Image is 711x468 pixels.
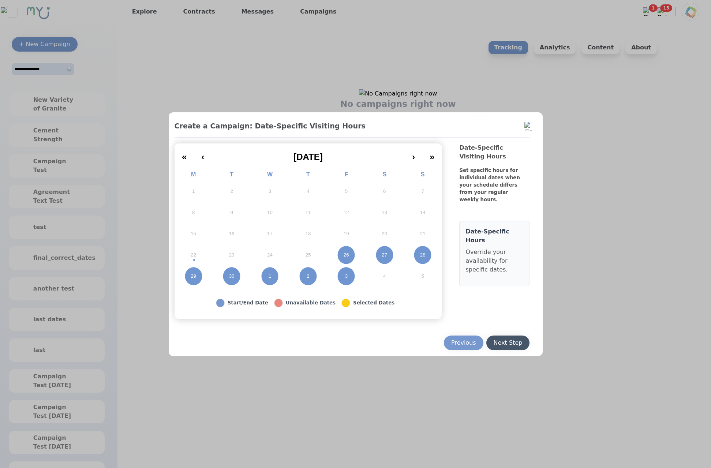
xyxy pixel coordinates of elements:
[306,209,311,216] abbr: September 11, 2025
[269,273,271,280] abbr: October 1, 2025
[191,252,196,258] abbr: September 22, 2025
[267,209,273,216] abbr: September 10, 2025
[405,146,422,162] button: ›
[251,244,289,266] button: September 24, 2025
[344,231,349,237] abbr: September 19, 2025
[307,188,309,195] abbr: September 4, 2025
[366,202,404,223] button: September 13, 2025
[382,231,387,237] abbr: September 20, 2025
[421,188,424,195] abbr: September 7, 2025
[420,252,426,258] abbr: September 28, 2025
[366,223,404,244] button: September 20, 2025
[230,188,233,195] abbr: September 2, 2025
[286,299,336,307] div: Unavailable Dates
[345,188,348,195] abbr: September 5, 2025
[213,181,251,202] button: September 2, 2025
[267,231,273,237] abbr: September 17, 2025
[192,209,195,216] abbr: September 8, 2025
[327,181,365,202] button: September 5, 2025
[404,202,442,223] button: September 14, 2025
[327,223,365,244] button: September 19, 2025
[486,336,530,350] button: Next Step
[213,266,251,287] button: September 30, 2025
[366,244,404,266] button: September 27, 2025
[192,188,195,195] abbr: September 1, 2025
[306,171,310,177] abbr: Thursday
[344,252,349,258] abbr: September 26, 2025
[327,202,365,223] button: September 12, 2025
[465,248,523,274] p: Override your availability for specific dates.
[444,336,483,350] button: Previous
[175,181,213,202] button: September 1, 2025
[175,146,194,162] button: «
[421,171,425,177] abbr: Sunday
[420,209,426,216] abbr: September 14, 2025
[383,273,386,280] abbr: October 4, 2025
[289,181,327,202] button: September 4, 2025
[229,231,235,237] abbr: September 16, 2025
[344,209,349,216] abbr: September 12, 2025
[494,338,523,347] div: Next Step
[213,244,251,266] button: September 23, 2025
[451,338,476,347] div: Previous
[459,143,529,167] div: Date-Specific Visiting Hours
[382,171,386,177] abbr: Saturday
[524,122,533,131] img: Close
[194,146,212,162] button: ‹
[382,209,387,216] abbr: September 13, 2025
[404,223,442,244] button: September 21, 2025
[383,188,386,195] abbr: September 6, 2025
[228,299,268,307] div: Start/End Date
[213,223,251,244] button: September 16, 2025
[344,171,348,177] abbr: Friday
[267,252,273,258] abbr: September 24, 2025
[229,252,235,258] abbr: September 23, 2025
[404,266,442,287] button: October 5, 2025
[212,146,405,162] button: [DATE]
[251,181,289,202] button: September 3, 2025
[421,273,424,280] abbr: October 5, 2025
[289,244,327,266] button: September 25, 2025
[404,181,442,202] button: September 7, 2025
[191,171,196,177] abbr: Monday
[269,188,271,195] abbr: September 3, 2025
[230,171,233,177] abbr: Tuesday
[175,202,213,223] button: September 8, 2025
[459,167,523,212] div: Set specific hours for individual dates when your schedule differs from your regular weekly hours.
[175,121,530,131] h2: Create a Campaign: Date-Specific Visiting Hours
[251,266,289,287] button: October 1, 2025
[289,223,327,244] button: September 18, 2025
[404,244,442,266] button: September 28, 2025
[289,202,327,223] button: September 11, 2025
[267,171,273,177] abbr: Wednesday
[191,273,196,280] abbr: September 29, 2025
[327,244,365,266] button: September 26, 2025
[306,231,311,237] abbr: September 18, 2025
[327,266,365,287] button: October 3, 2025
[251,202,289,223] button: September 10, 2025
[465,227,523,245] h4: Date-Specific Hours
[230,209,233,216] abbr: September 9, 2025
[366,181,404,202] button: September 6, 2025
[229,273,235,280] abbr: September 30, 2025
[382,252,387,258] abbr: September 27, 2025
[289,266,327,287] button: October 2, 2025
[293,152,323,162] span: [DATE]
[420,231,426,237] abbr: September 21, 2025
[422,146,442,162] button: »
[175,223,213,244] button: September 15, 2025
[345,273,348,280] abbr: October 3, 2025
[306,252,311,258] abbr: September 25, 2025
[307,273,309,280] abbr: October 2, 2025
[353,299,394,307] div: Selected Dates
[175,266,213,287] button: September 29, 2025
[251,223,289,244] button: September 17, 2025
[191,231,196,237] abbr: September 15, 2025
[366,266,404,287] button: October 4, 2025
[213,202,251,223] button: September 9, 2025
[175,244,213,266] button: September 22, 2025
